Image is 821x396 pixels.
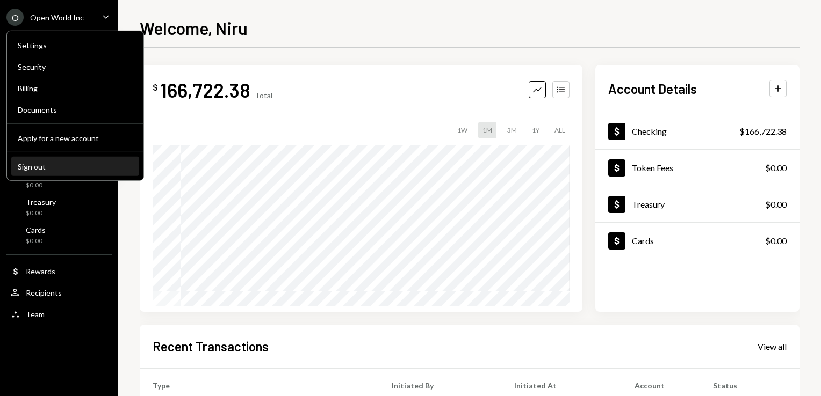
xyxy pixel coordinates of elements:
[6,304,112,324] a: Team
[26,225,46,234] div: Cards
[18,41,133,50] div: Settings
[11,78,139,98] a: Billing
[632,199,665,209] div: Treasury
[11,129,139,148] button: Apply for a new account
[26,288,62,297] div: Recipients
[632,163,673,173] div: Token Fees
[6,283,112,302] a: Recipients
[26,181,65,190] div: $0.00
[765,198,787,211] div: $0.00
[26,267,55,276] div: Rewards
[632,126,667,136] div: Checking
[550,122,570,138] div: ALL
[26,197,56,207] div: Treasury
[6,261,112,281] a: Rewards
[140,17,248,39] h1: Welcome, Niru
[18,105,133,114] div: Documents
[6,194,112,220] a: Treasury$0.00
[6,9,24,26] div: O
[30,13,84,22] div: Open World Inc
[595,113,800,149] a: Checking$166,722.38
[26,237,46,246] div: $0.00
[595,150,800,186] a: Token Fees$0.00
[11,35,139,55] a: Settings
[26,209,56,218] div: $0.00
[18,62,133,71] div: Security
[595,223,800,259] a: Cards$0.00
[153,82,158,93] div: $
[528,122,544,138] div: 1Y
[453,122,472,138] div: 1W
[11,157,139,177] button: Sign out
[758,340,787,352] a: View all
[6,222,112,248] a: Cards$0.00
[478,122,496,138] div: 1M
[18,162,133,171] div: Sign out
[739,125,787,138] div: $166,722.38
[255,91,272,100] div: Total
[765,234,787,247] div: $0.00
[153,338,269,355] h2: Recent Transactions
[608,80,697,98] h2: Account Details
[18,133,133,142] div: Apply for a new account
[11,100,139,119] a: Documents
[765,162,787,174] div: $0.00
[26,310,45,319] div: Team
[503,122,521,138] div: 3M
[632,236,654,246] div: Cards
[160,78,250,102] div: 166,722.38
[18,84,133,93] div: Billing
[595,186,800,222] a: Treasury$0.00
[11,57,139,76] a: Security
[758,341,787,352] div: View all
